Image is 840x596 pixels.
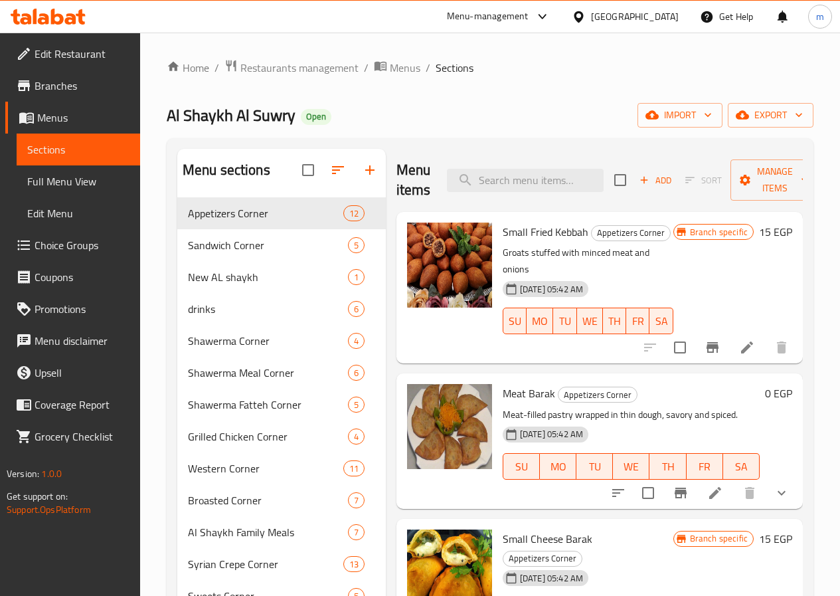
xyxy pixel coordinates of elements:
[35,397,129,413] span: Coverage Report
[349,335,364,348] span: 4
[177,261,386,293] div: New AL shaykh1
[167,60,209,76] a: Home
[515,428,588,441] span: [DATE] 05:42 AM
[685,226,753,239] span: Branch specific
[540,453,576,480] button: MO
[344,462,364,475] span: 11
[349,303,364,316] span: 6
[503,222,588,242] span: Small Fried Kebbah
[188,556,343,572] div: Syrian Crepe Corner
[17,197,140,229] a: Edit Menu
[354,154,386,186] button: Add section
[759,223,792,241] h6: 15 EGP
[618,457,644,476] span: WE
[35,365,129,381] span: Upsell
[606,166,634,194] span: Select section
[224,59,359,76] a: Restaurants management
[177,548,386,580] div: Syrian Crepe Corner13
[344,207,364,220] span: 12
[649,308,673,334] button: SA
[447,169,604,192] input: search
[509,312,521,331] span: SU
[35,429,129,445] span: Grocery Checklist
[188,237,348,253] span: Sandwich Corner
[188,460,343,476] div: Western Corner
[503,453,540,480] button: SU
[188,205,343,221] span: Appetizers Corner
[396,160,431,200] h2: Menu items
[558,387,637,403] div: Appetizers Corner
[407,384,492,469] img: Meat Barak
[634,479,662,507] span: Select to update
[666,334,694,361] span: Select to update
[188,365,348,381] span: Shawerma Meal Corner
[343,205,365,221] div: items
[348,333,365,349] div: items
[637,103,722,128] button: import
[5,389,140,421] a: Coverage Report
[436,60,473,76] span: Sections
[766,332,798,363] button: delete
[407,223,492,308] img: Small Fried Kebbah
[177,293,386,325] div: drinks6
[27,173,129,189] span: Full Menu View
[349,494,364,507] span: 7
[723,453,760,480] button: SA
[188,397,348,413] span: Shawerma Fatteh Corner
[503,245,673,278] p: Groats stuffed with minced meat and onions
[348,492,365,508] div: items
[655,457,681,476] span: TH
[17,165,140,197] a: Full Menu View
[17,134,140,165] a: Sections
[35,237,129,253] span: Choice Groups
[728,103,813,128] button: export
[343,556,365,572] div: items
[177,389,386,421] div: Shawerma Fatteh Corner5
[37,110,129,126] span: Menus
[608,312,621,331] span: TH
[759,530,792,548] h6: 15 EGP
[374,59,420,76] a: Menus
[177,325,386,357] div: Shawerma Corner4
[734,477,766,509] button: delete
[774,485,790,501] svg: Show Choices
[364,60,369,76] li: /
[27,142,129,157] span: Sections
[503,308,527,334] button: SU
[348,397,365,413] div: items
[349,367,364,379] span: 6
[188,269,348,285] span: New AL shaykh
[515,572,588,585] span: [DATE] 05:42 AM
[5,102,140,134] a: Menus
[509,457,535,476] span: SU
[631,312,644,331] span: FR
[188,301,348,317] span: drinks
[503,383,555,403] span: Meat Barak
[167,59,813,76] nav: breadcrumb
[532,312,548,331] span: MO
[728,457,754,476] span: SA
[188,333,348,349] div: Shawerma Corner
[240,60,359,76] span: Restaurants management
[348,237,365,253] div: items
[35,269,129,285] span: Coupons
[349,526,364,539] span: 7
[687,453,723,480] button: FR
[7,501,91,518] a: Support.OpsPlatform
[515,283,588,296] span: [DATE] 05:42 AM
[677,170,730,191] span: Select section first
[322,154,354,186] span: Sort sections
[5,357,140,389] a: Upsell
[545,457,571,476] span: MO
[592,225,670,241] span: Appetizers Corner
[5,293,140,325] a: Promotions
[582,457,608,476] span: TU
[390,60,420,76] span: Menus
[294,156,322,184] span: Select all sections
[738,107,803,124] span: export
[503,551,582,567] div: Appetizers Corner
